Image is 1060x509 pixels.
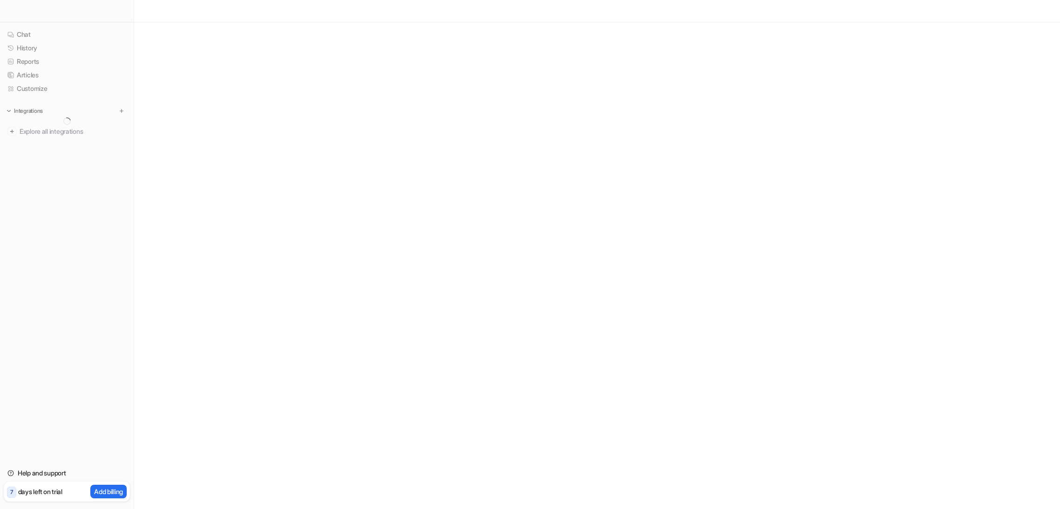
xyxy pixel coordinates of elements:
[4,28,130,41] a: Chat
[4,106,46,116] button: Integrations
[94,487,123,496] p: Add billing
[4,41,130,55] a: History
[20,124,126,139] span: Explore all integrations
[4,69,130,82] a: Articles
[90,485,127,498] button: Add billing
[10,488,13,496] p: 7
[6,108,12,114] img: expand menu
[7,127,17,136] img: explore all integrations
[4,467,130,480] a: Help and support
[14,107,43,115] p: Integrations
[118,108,125,114] img: menu_add.svg
[4,55,130,68] a: Reports
[18,487,62,496] p: days left on trial
[4,82,130,95] a: Customize
[4,125,130,138] a: Explore all integrations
